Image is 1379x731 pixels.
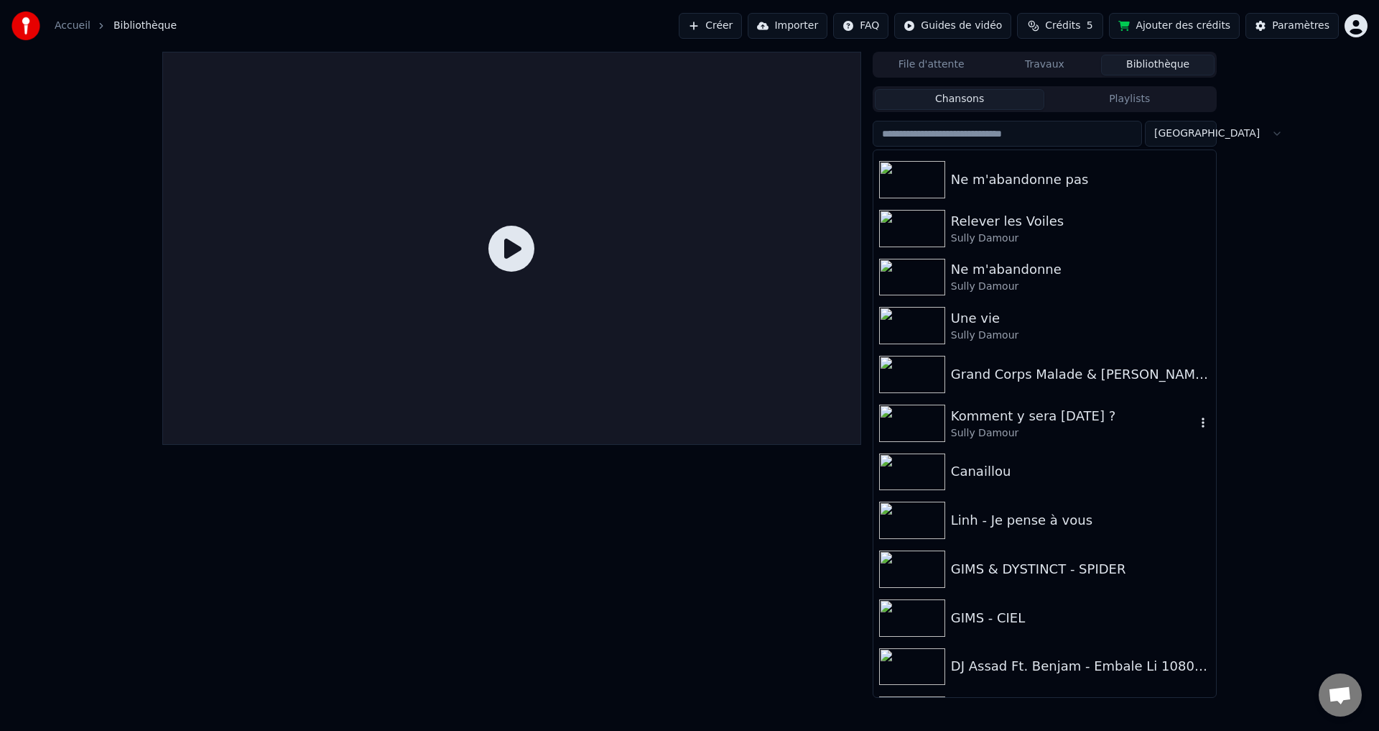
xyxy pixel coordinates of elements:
[951,656,1210,676] div: DJ Assad Ft. Benjam - Embale Li 1080p.mp4
[951,364,1210,385] div: Grand Corps Malade & [PERSON_NAME] "MAIS JE T'AIME"
[951,608,1210,628] div: GIMS - CIEL
[748,13,827,39] button: Importer
[951,510,1210,530] div: Linh - Je pense à vous
[1087,19,1093,33] span: 5
[951,426,1196,441] div: Sully Damour
[1154,127,1260,141] span: [GEOGRAPHIC_DATA]
[951,328,1210,343] div: Sully Damour
[113,19,177,33] span: Bibliothèque
[951,406,1196,426] div: Komment y sera [DATE] ?
[988,55,1102,75] button: Travaux
[951,461,1210,482] div: Canaillou
[875,55,988,75] button: File d'attente
[1245,13,1339,39] button: Paramètres
[1101,55,1215,75] button: Bibliothèque
[833,13,888,39] button: FAQ
[875,89,1045,110] button: Chansons
[951,308,1210,328] div: Une vie
[951,280,1210,294] div: Sully Damour
[951,170,1210,190] div: Ne m'abandonne pas
[1045,19,1080,33] span: Crédits
[1319,673,1362,717] div: Ouvrir le chat
[679,13,742,39] button: Créer
[951,259,1210,280] div: Ne m'abandonne
[1044,89,1215,110] button: Playlists
[1109,13,1240,39] button: Ajouter des crédits
[894,13,1011,39] button: Guides de vidéo
[1017,13,1103,39] button: Crédits5
[951,211,1210,231] div: Relever les Voiles
[951,559,1210,579] div: GIMS & DYSTINCT - SPIDER
[1272,19,1329,33] div: Paramètres
[55,19,90,33] a: Accueil
[55,19,177,33] nav: breadcrumb
[11,12,40,40] img: youka
[951,231,1210,246] div: Sully Damour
